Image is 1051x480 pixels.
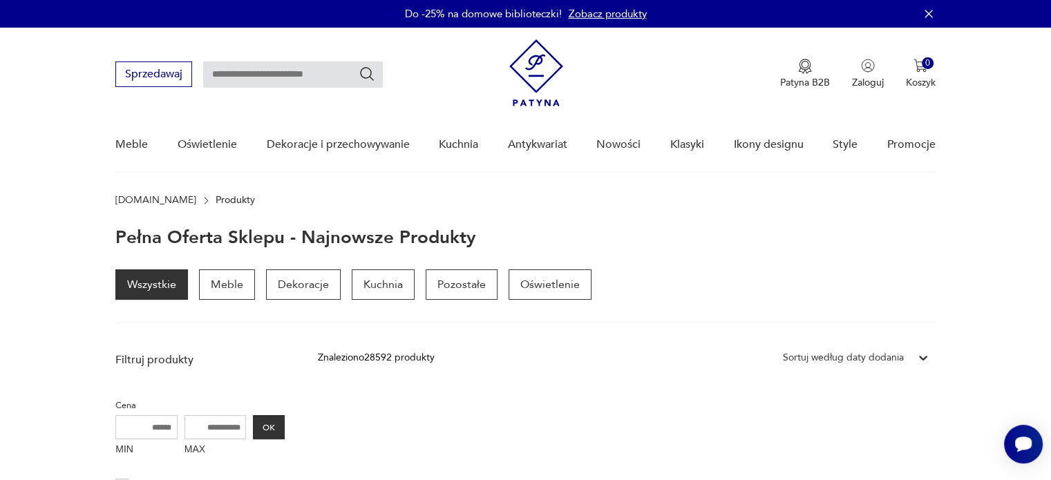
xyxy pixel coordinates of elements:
p: Patyna B2B [780,76,830,89]
img: Patyna - sklep z meblami i dekoracjami vintage [509,39,563,106]
a: Dekoracje [266,269,341,300]
button: 0Koszyk [906,59,936,89]
a: Meble [199,269,255,300]
iframe: Smartsupp widget button [1004,425,1043,463]
a: Wszystkie [115,269,188,300]
a: Dekoracje i przechowywanie [266,118,409,171]
a: Antykwariat [508,118,567,171]
a: [DOMAIN_NAME] [115,195,196,206]
button: Szukaj [359,66,375,82]
a: Kuchnia [439,118,478,171]
label: MAX [184,439,247,461]
button: Patyna B2B [780,59,830,89]
a: Ikona medaluPatyna B2B [780,59,830,89]
p: Do -25% na domowe biblioteczki! [405,7,562,21]
p: Koszyk [906,76,936,89]
a: Meble [115,118,148,171]
a: Pozostałe [426,269,498,300]
label: MIN [115,439,178,461]
img: Ikona koszyka [913,59,927,73]
h1: Pełna oferta sklepu - najnowsze produkty [115,228,476,247]
p: Produkty [216,195,255,206]
img: Ikonka użytkownika [861,59,875,73]
button: OK [253,415,285,439]
p: Zaloguj [852,76,884,89]
a: Zobacz produkty [569,7,647,21]
a: Style [833,118,858,171]
a: Kuchnia [352,269,415,300]
div: 0 [922,57,934,69]
button: Sprzedawaj [115,61,192,87]
div: Znaleziono 28592 produkty [318,350,435,365]
a: Oświetlenie [509,269,591,300]
a: Klasyki [670,118,704,171]
button: Zaloguj [852,59,884,89]
a: Nowości [596,118,641,171]
a: Ikony designu [733,118,803,171]
p: Cena [115,398,285,413]
div: Sortuj według daty dodania [783,350,904,365]
a: Sprzedawaj [115,70,192,80]
p: Filtruj produkty [115,352,285,367]
img: Ikona medalu [798,59,812,74]
a: Oświetlenie [178,118,237,171]
a: Promocje [887,118,936,171]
